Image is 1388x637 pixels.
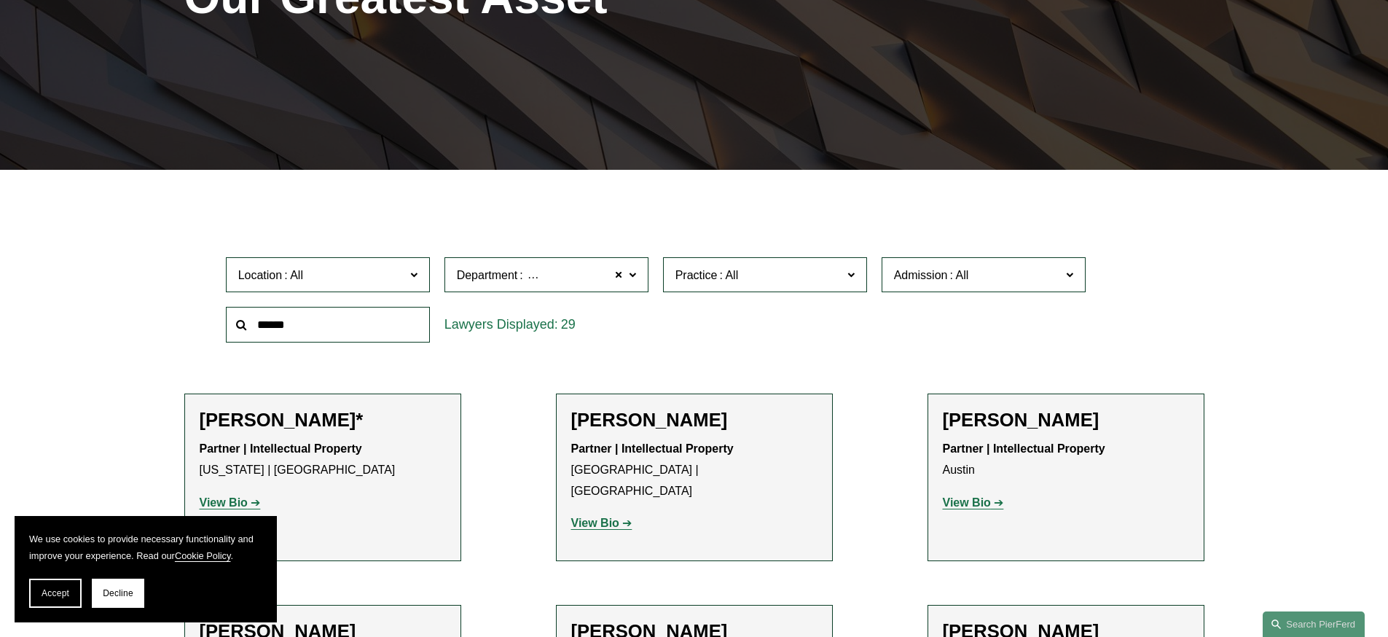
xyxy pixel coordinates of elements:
span: Decline [103,588,133,598]
span: Admission [894,269,948,281]
a: Search this site [1263,611,1365,637]
p: We use cookies to provide necessary functionality and improve your experience. Read our . [29,531,262,564]
span: Department [457,269,518,281]
p: [US_STATE] | [GEOGRAPHIC_DATA] [200,439,446,481]
button: Accept [29,579,82,608]
strong: Partner | Intellectual Property [200,442,362,455]
h2: [PERSON_NAME]* [200,409,446,431]
strong: Partner | Intellectual Property [571,442,734,455]
strong: View Bio [943,496,991,509]
a: View Bio [943,496,1004,509]
span: Location [238,269,283,281]
strong: View Bio [200,496,248,509]
a: View Bio [571,517,632,529]
strong: Partner | Intellectual Property [943,442,1105,455]
p: [GEOGRAPHIC_DATA] | [GEOGRAPHIC_DATA] [571,439,817,501]
span: Accept [42,588,69,598]
span: Intellectual Property [525,266,628,285]
span: 29 [561,317,576,332]
section: Cookie banner [15,516,277,622]
span: Practice [675,269,718,281]
a: View Bio [200,496,261,509]
p: Austin [943,439,1189,481]
h2: [PERSON_NAME] [571,409,817,431]
strong: View Bio [571,517,619,529]
a: Cookie Policy [175,550,231,561]
button: Decline [92,579,144,608]
h2: [PERSON_NAME] [943,409,1189,431]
